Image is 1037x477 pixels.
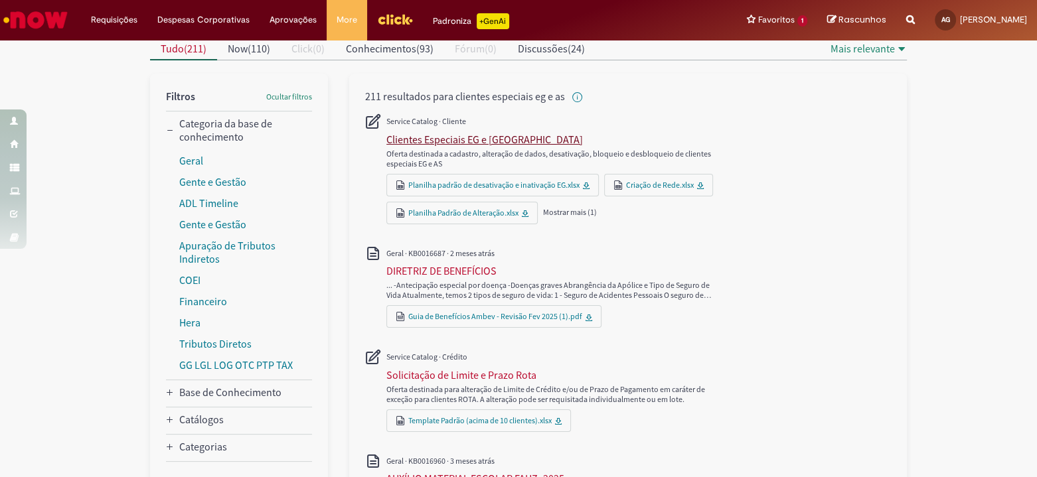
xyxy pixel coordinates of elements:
[960,14,1027,25] span: [PERSON_NAME]
[1,7,70,33] img: ServiceNow
[270,13,317,27] span: Aprovações
[797,15,807,27] span: 1
[941,15,950,24] span: AG
[827,14,886,27] a: Rascunhos
[157,13,250,27] span: Despesas Corporativas
[377,9,413,29] img: click_logo_yellow_360x200.png
[433,13,509,29] div: Padroniza
[477,13,509,29] p: +GenAi
[838,13,886,26] span: Rascunhos
[758,13,795,27] span: Favoritos
[91,13,137,27] span: Requisições
[337,13,357,27] span: More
